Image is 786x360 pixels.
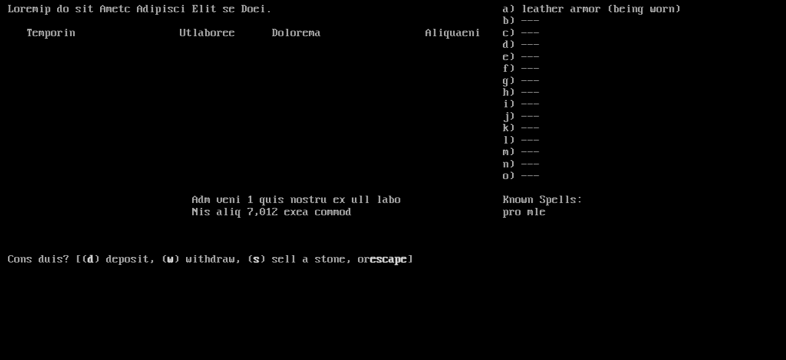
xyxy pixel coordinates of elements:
[168,253,174,266] b: w
[370,253,407,266] b: escape
[254,253,260,266] b: s
[503,4,778,342] stats: a) leather armor (being worn) b) --- c) --- d) --- e) --- f) --- g) --- h) --- i) --- j) --- k) -...
[8,4,503,342] larn: Loremip do sit Ametc Adipisci Elit se Doei. Temporin Utlaboree Dolorema Aliquaeni Adm veni 1 quis...
[88,253,94,266] b: d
